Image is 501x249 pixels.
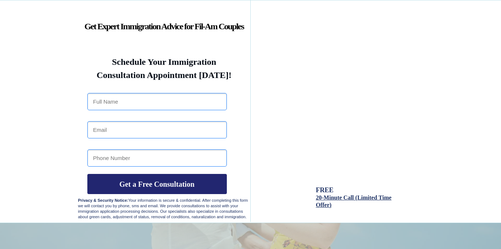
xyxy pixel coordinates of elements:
[316,186,334,194] span: FREE
[97,70,232,80] strong: Consultation Appointment [DATE]!
[87,93,227,110] input: Full Name
[87,121,227,138] input: Email
[87,174,227,194] button: Get a Free Consultation
[78,198,248,219] span: Your information is secure & confidential. After completing this form we will contact you by phon...
[112,57,216,67] strong: Schedule Your Immigration
[84,22,244,31] strong: Get Expert Immigration Advice for Fil-Am Couples
[316,195,392,208] a: 20-Minute Call (Limited Time Offer)
[87,149,227,167] input: Phone Number
[87,180,227,189] span: Get a Free Consultation
[78,198,128,202] strong: Privacy & Security Notice:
